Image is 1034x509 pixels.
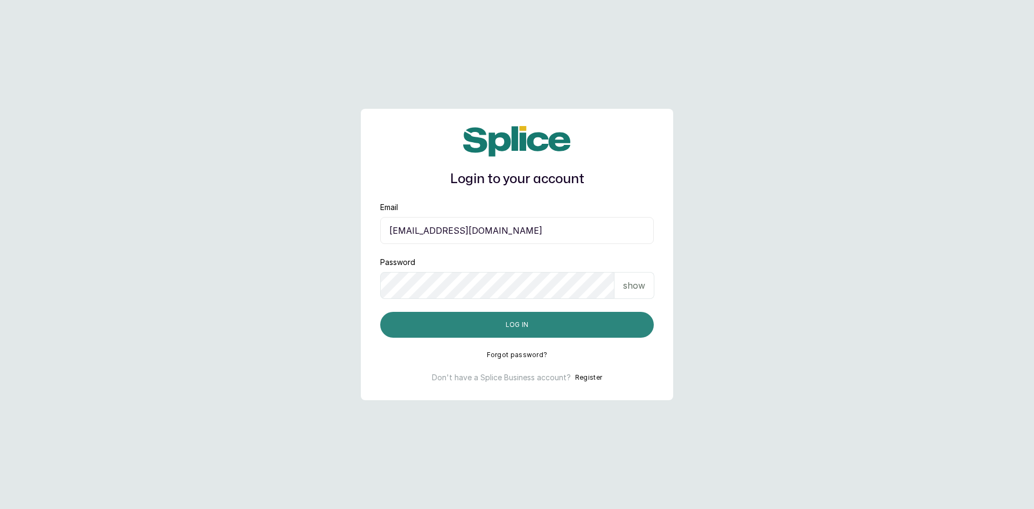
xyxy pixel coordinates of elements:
[575,372,602,383] button: Register
[623,279,645,292] p: show
[380,217,654,244] input: email@acme.com
[380,312,654,338] button: Log in
[380,202,398,213] label: Email
[487,351,548,359] button: Forgot password?
[432,372,571,383] p: Don't have a Splice Business account?
[380,170,654,189] h1: Login to your account
[380,257,415,268] label: Password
